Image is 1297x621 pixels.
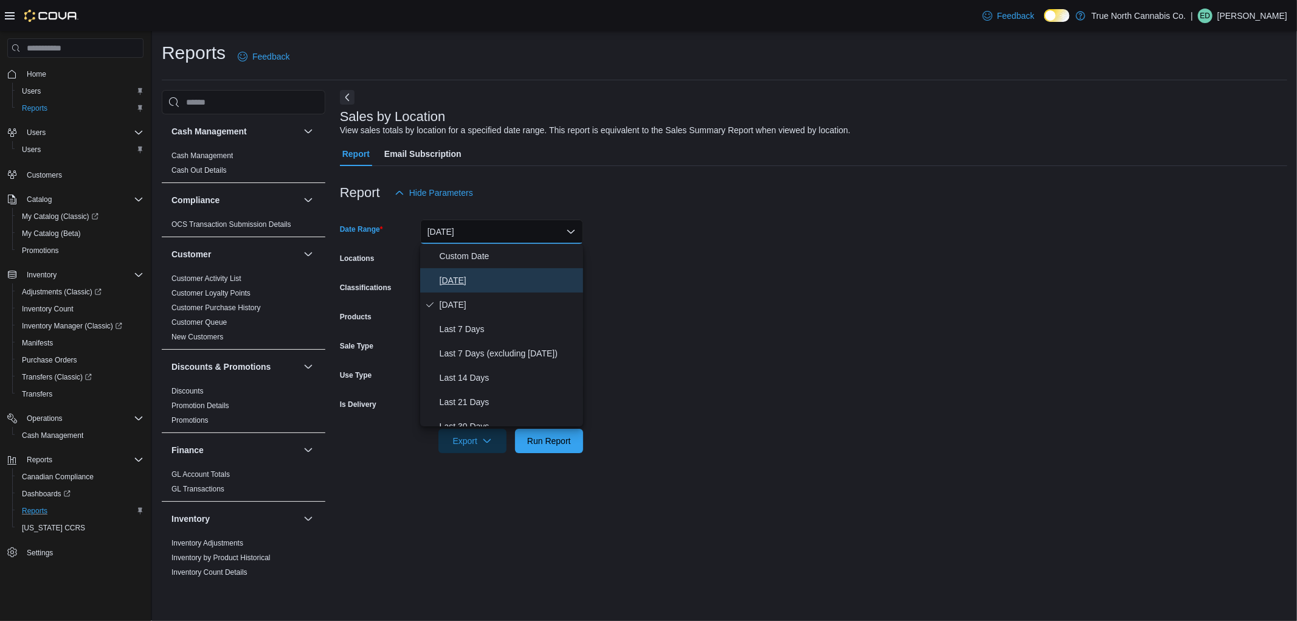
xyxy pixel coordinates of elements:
[1217,9,1287,23] p: [PERSON_NAME]
[340,224,383,234] label: Date Range
[22,372,92,382] span: Transfers (Classic)
[171,387,204,395] a: Discounts
[17,487,75,501] a: Dashboards
[420,220,583,244] button: [DATE]
[12,427,148,444] button: Cash Management
[22,453,57,467] button: Reports
[12,335,148,352] button: Manifests
[22,355,77,365] span: Purchase Orders
[171,485,224,493] a: GL Transactions
[22,86,41,96] span: Users
[12,225,148,242] button: My Catalog (Beta)
[17,387,144,401] span: Transfers
[340,283,392,293] label: Classifications
[301,443,316,457] button: Finance
[171,248,211,260] h3: Customer
[17,487,144,501] span: Dashboards
[233,44,294,69] a: Feedback
[384,142,462,166] span: Email Subscription
[440,419,578,434] span: Last 30 Days
[171,151,233,161] span: Cash Management
[171,513,299,525] button: Inventory
[252,50,289,63] span: Feedback
[17,101,52,116] a: Reports
[171,484,224,494] span: GL Transactions
[17,336,144,350] span: Manifests
[17,353,82,367] a: Purchase Orders
[2,65,148,83] button: Home
[22,212,99,221] span: My Catalog (Classic)
[12,485,148,502] a: Dashboards
[438,429,507,453] button: Export
[22,229,81,238] span: My Catalog (Beta)
[171,444,204,456] h3: Finance
[2,451,148,468] button: Reports
[12,141,148,158] button: Users
[22,103,47,113] span: Reports
[440,370,578,385] span: Last 14 Days
[171,386,204,396] span: Discounts
[12,386,148,403] button: Transfers
[17,521,90,535] a: [US_STATE] CCRS
[22,321,122,331] span: Inventory Manager (Classic)
[171,332,223,342] span: New Customers
[17,226,86,241] a: My Catalog (Beta)
[12,283,148,300] a: Adjustments (Classic)
[2,191,148,208] button: Catalog
[12,369,148,386] a: Transfers (Classic)
[978,4,1039,28] a: Feedback
[171,220,291,229] a: OCS Transaction Submission Details
[171,401,229,410] a: Promotion Details
[27,414,63,423] span: Operations
[1191,9,1193,23] p: |
[171,361,271,373] h3: Discounts & Promotions
[12,502,148,519] button: Reports
[171,274,241,283] a: Customer Activity List
[24,10,78,22] img: Cova
[171,194,299,206] button: Compliance
[22,389,52,399] span: Transfers
[17,84,46,99] a: Users
[22,304,74,314] span: Inventory Count
[22,268,144,282] span: Inventory
[301,247,316,262] button: Customer
[440,297,578,312] span: [DATE]
[390,181,478,205] button: Hide Parameters
[7,60,144,593] nav: Complex example
[171,568,247,577] a: Inventory Count Details
[17,142,144,157] span: Users
[12,208,148,225] a: My Catalog (Classic)
[17,353,144,367] span: Purchase Orders
[171,333,223,341] a: New Customers
[162,384,325,432] div: Discounts & Promotions
[22,125,50,140] button: Users
[301,124,316,139] button: Cash Management
[22,167,144,182] span: Customers
[340,370,372,380] label: Use Type
[340,312,372,322] label: Products
[22,523,85,533] span: [US_STATE] CCRS
[22,411,67,426] button: Operations
[17,302,78,316] a: Inventory Count
[22,168,67,182] a: Customers
[171,538,243,548] span: Inventory Adjustments
[1198,9,1212,23] div: Eric Deber
[17,209,103,224] a: My Catalog (Classic)
[22,192,57,207] button: Catalog
[17,319,144,333] span: Inventory Manager (Classic)
[171,553,271,563] span: Inventory by Product Historical
[22,66,144,82] span: Home
[301,512,316,526] button: Inventory
[440,395,578,409] span: Last 21 Days
[17,370,144,384] span: Transfers (Classic)
[27,548,53,558] span: Settings
[171,567,247,577] span: Inventory Count Details
[340,400,376,409] label: Is Delivery
[12,519,148,536] button: [US_STATE] CCRS
[171,401,229,411] span: Promotion Details
[171,470,230,479] span: GL Account Totals
[27,195,52,204] span: Catalog
[340,186,380,200] h3: Report
[171,194,220,206] h3: Compliance
[342,142,370,166] span: Report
